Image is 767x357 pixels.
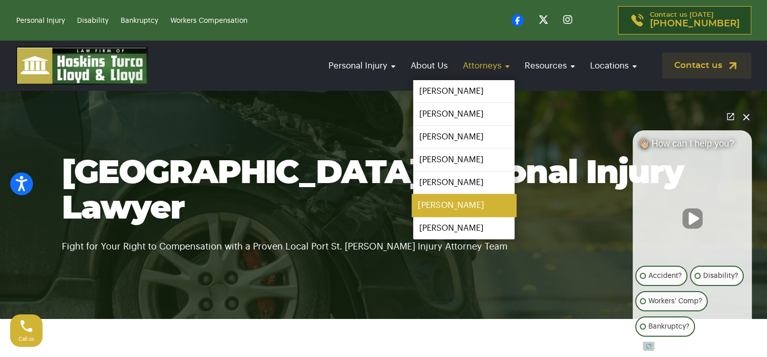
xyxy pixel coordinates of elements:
[650,19,740,29] span: [PHONE_NUMBER]
[650,12,740,29] p: Contact us [DATE]
[662,53,751,79] a: Contact us
[413,171,515,194] a: [PERSON_NAME]
[618,6,751,34] a: Contact us [DATE][PHONE_NUMBER]
[643,342,654,351] a: Open intaker chat
[413,103,515,125] a: [PERSON_NAME]
[170,17,247,24] a: Workers Compensation
[648,295,702,307] p: Workers' Comp?
[412,194,516,217] a: [PERSON_NAME]
[682,208,703,229] button: Unmute video
[413,126,515,148] a: [PERSON_NAME]
[77,17,108,24] a: Disability
[648,270,682,282] p: Accident?
[323,51,400,80] a: Personal Injury
[413,149,515,171] a: [PERSON_NAME]
[62,227,706,254] p: Fight for Your Right to Compensation with a Proven Local Port St. [PERSON_NAME] Injury Attorney Team
[723,110,738,124] a: Open direct chat
[413,80,515,102] a: [PERSON_NAME]
[458,51,515,80] a: Attorneys
[62,156,706,227] h1: [GEOGRAPHIC_DATA] Personal Injury Lawyer
[19,336,34,342] span: Call us
[16,17,65,24] a: Personal Injury
[520,51,580,80] a: Resources
[633,138,752,154] div: 👋🏼 How can I help you?
[739,110,753,124] button: Close Intaker Chat Widget
[413,217,515,239] a: [PERSON_NAME]
[16,47,148,85] img: logo
[121,17,158,24] a: Bankruptcy
[406,51,453,80] a: About Us
[703,270,738,282] p: Disability?
[648,320,689,333] p: Bankruptcy?
[585,51,642,80] a: Locations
